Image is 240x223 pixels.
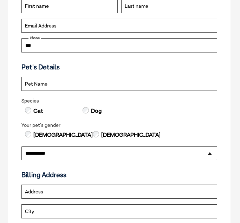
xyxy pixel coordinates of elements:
label: Phone [28,36,41,40]
label: Cat [33,106,43,115]
h3: Pet's Details [19,63,220,71]
h3: Billing Address [21,171,217,179]
label: Dog [90,106,102,115]
label: Email Address [25,23,57,28]
label: City [25,209,34,214]
label: [DEMOGRAPHIC_DATA] [100,130,161,139]
label: Address [25,189,43,194]
label: First name [25,4,49,8]
label: Last name [125,4,148,8]
legend: Your pet's gender [21,122,217,128]
legend: Species [21,98,217,104]
label: [DEMOGRAPHIC_DATA] [33,130,93,139]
